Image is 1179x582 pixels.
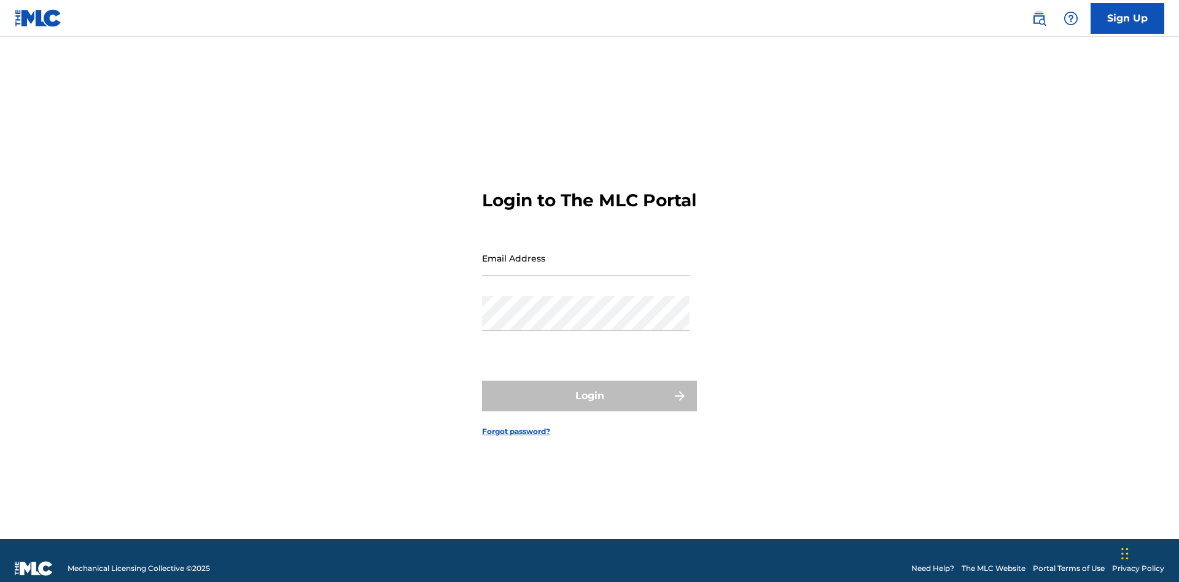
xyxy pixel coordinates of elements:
img: help [1064,11,1078,26]
img: search [1032,11,1046,26]
a: Sign Up [1091,3,1164,34]
div: Drag [1121,535,1129,572]
a: Need Help? [911,563,954,574]
a: Portal Terms of Use [1033,563,1105,574]
img: MLC Logo [15,9,62,27]
span: Mechanical Licensing Collective © 2025 [68,563,210,574]
a: Forgot password? [482,426,550,437]
iframe: Chat Widget [1118,523,1179,582]
h3: Login to The MLC Portal [482,190,696,211]
a: Public Search [1027,6,1051,31]
div: Help [1059,6,1083,31]
a: Privacy Policy [1112,563,1164,574]
a: The MLC Website [962,563,1025,574]
img: logo [15,561,53,576]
